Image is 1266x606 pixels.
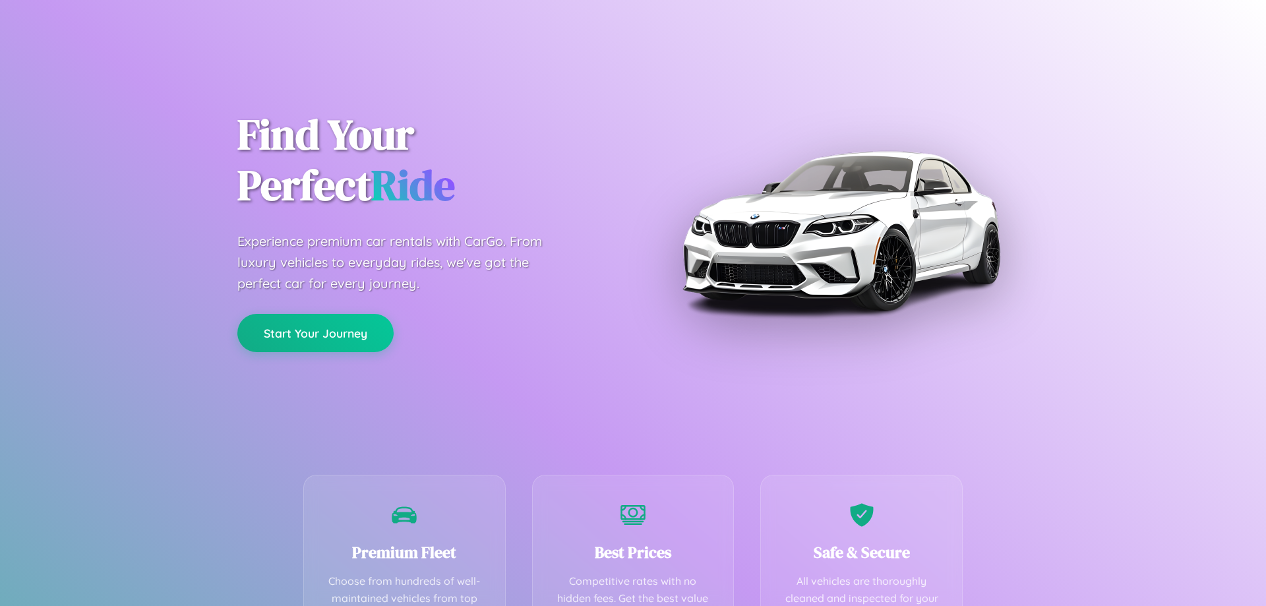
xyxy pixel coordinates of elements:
[371,156,455,214] span: Ride
[553,541,714,563] h3: Best Prices
[237,109,613,211] h1: Find Your Perfect
[781,541,942,563] h3: Safe & Secure
[237,314,394,352] button: Start Your Journey
[324,541,485,563] h3: Premium Fleet
[237,231,567,294] p: Experience premium car rentals with CarGo. From luxury vehicles to everyday rides, we've got the ...
[676,66,1006,396] img: Premium BMW car rental vehicle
